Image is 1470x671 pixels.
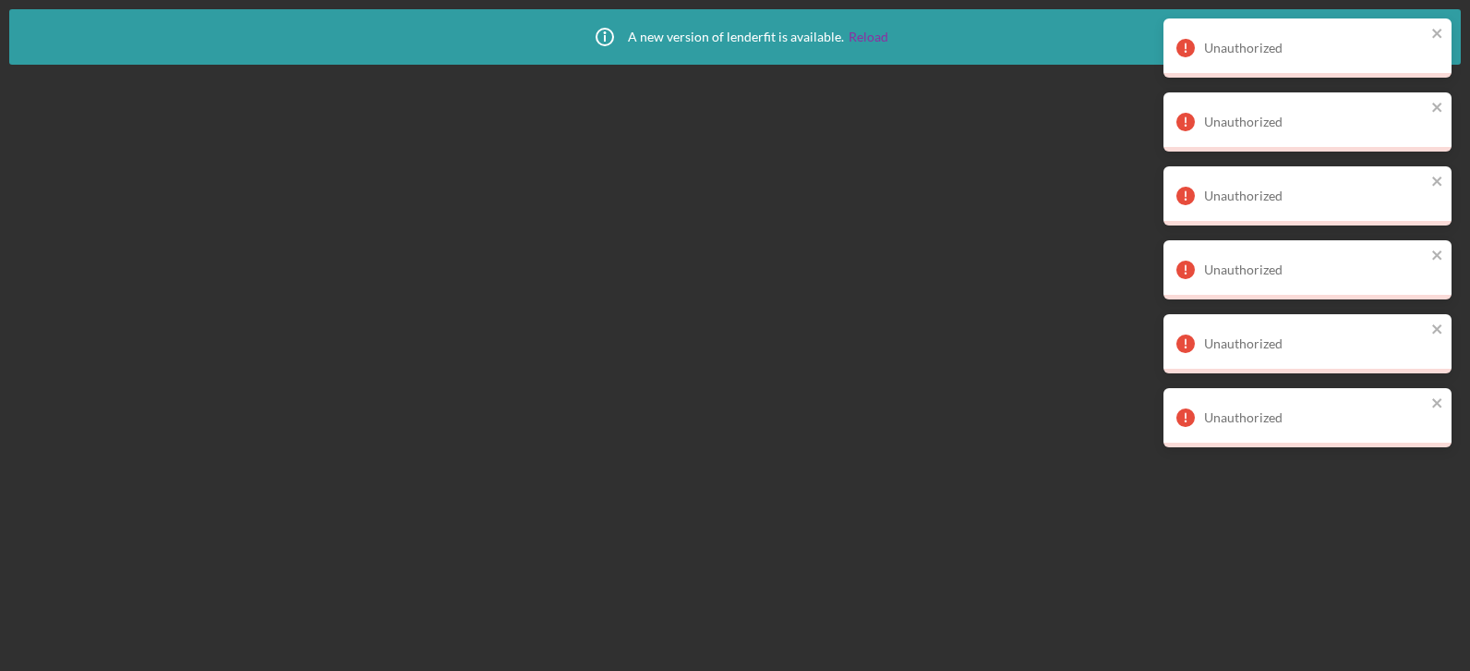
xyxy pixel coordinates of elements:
div: A new version of lenderfit is available. [582,14,888,60]
div: Unauthorized [1204,336,1426,351]
button: close [1431,248,1444,265]
div: Unauthorized [1204,115,1426,129]
button: close [1431,396,1444,413]
div: Unauthorized [1204,41,1426,55]
a: Reload [849,30,888,44]
button: close [1431,26,1444,43]
div: Unauthorized [1204,410,1426,425]
button: close [1431,174,1444,191]
div: Unauthorized [1204,189,1426,203]
button: close [1431,100,1444,117]
div: Unauthorized [1204,262,1426,277]
button: close [1431,322,1444,339]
